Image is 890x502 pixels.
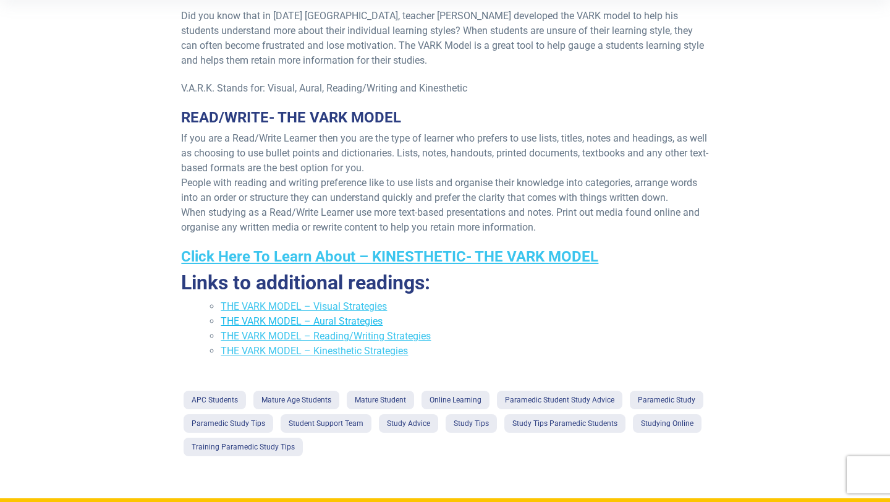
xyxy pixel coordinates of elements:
a: Study Tips [446,414,497,433]
a: Paramedic Study Tips [184,414,273,433]
a: Mature Age Students [253,391,339,409]
a: Paramedic Student Study Advice [497,391,622,409]
a: THE VARK MODEL – Visual Strategies [221,300,387,312]
a: THE VARK MODEL – Aural Strategies [221,315,383,327]
a: Click Here To Learn About – KINESTHETIC- THE VARK MODEL [181,248,598,265]
a: APC Students [184,391,246,409]
strong: Links to additional readings: [181,271,430,294]
h3: READ/WRITE- THE VARK MODEL [181,109,708,127]
a: Online Learning [422,391,489,409]
a: Study Advice [379,414,438,433]
p: If you are a Read/Write Learner then you are the type of learner who prefers to use lists, titles... [181,131,708,235]
a: Paramedic Study [630,391,703,409]
p: Did you know that in [DATE] [GEOGRAPHIC_DATA], teacher [PERSON_NAME] developed the VARK model to ... [181,9,708,68]
a: Studying Online [633,414,701,433]
a: THE VARK MODEL – Kinesthetic Strategies [221,345,408,357]
p: V.A.R.K. Stands for: Visual, Aural, Reading/Writing and Kinesthetic [181,81,708,96]
a: THE VARK MODEL – Reading/Writing Strategies [221,330,431,342]
a: Study Tips Paramedic Students [504,414,625,433]
a: Mature Student [347,391,414,409]
a: Training Paramedic Study Tips [184,438,303,456]
a: Student Support Team [281,414,371,433]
